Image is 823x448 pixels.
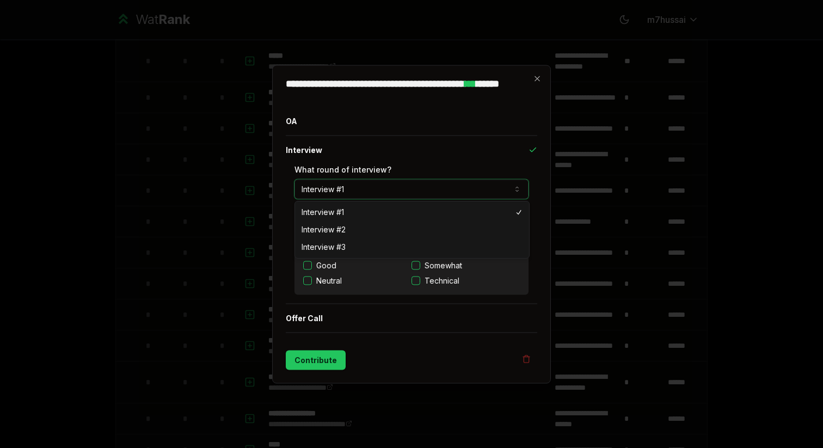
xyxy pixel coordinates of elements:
[294,164,391,174] label: What round of interview?
[302,224,346,235] span: Interview #2
[286,350,346,370] button: Contribute
[302,242,346,253] span: Interview #3
[302,207,344,218] span: Interview #1
[316,275,342,286] label: Neutral
[286,107,537,135] button: OA
[425,260,462,271] span: Somewhat
[286,304,537,332] button: Offer Call
[286,164,537,303] div: Interview
[316,260,336,271] label: Good
[286,136,537,164] button: Interview
[425,275,459,286] span: Technical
